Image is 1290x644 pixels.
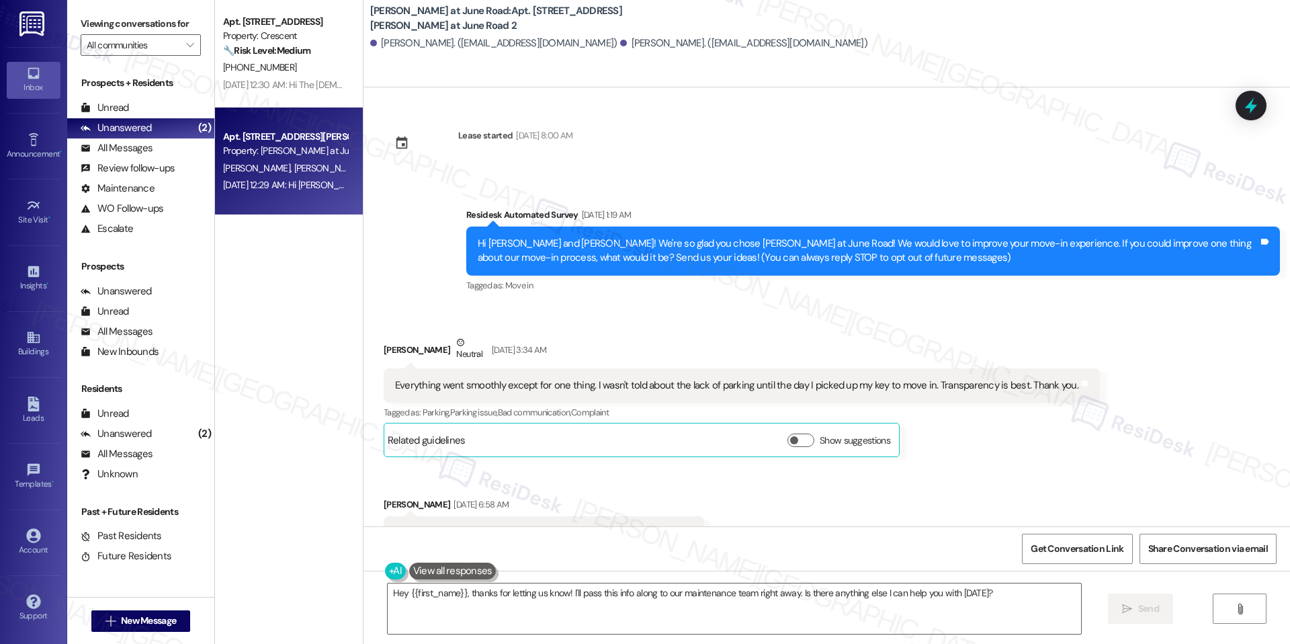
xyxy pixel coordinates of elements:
img: ResiDesk Logo [19,11,47,36]
div: Hi [PERSON_NAME] and [PERSON_NAME]! We're so glad you chose [PERSON_NAME] at June Road! We would ... [478,237,1258,266]
a: Inbox [7,62,60,98]
div: [DATE] 8:00 AM [513,128,572,143]
strong: 🔧 Risk Level: Medium [223,44,310,56]
span: [PERSON_NAME] [223,162,294,174]
div: [PERSON_NAME] [384,335,1100,368]
div: Neutral [454,335,484,364]
div: All Messages [81,447,153,461]
div: Property: Crescent [223,29,347,43]
span: Parking , [423,407,450,418]
div: Past + Future Residents [67,505,214,519]
div: [DATE] 12:30 AM: Hi The [DEMOGRAPHIC_DATA][PERSON_NAME], a gentle reminder that your rent is due ... [223,79,1160,91]
div: New Inbounds [81,345,159,359]
textarea: Hey {{first_name}}, thanks for letting us know! I'll pass this info along to our maintenance team... [388,583,1081,634]
i:  [186,40,193,50]
div: Tagged as: [384,403,1100,422]
div: Unread [81,407,129,421]
div: Prospects [67,259,214,274]
div: [DATE] 6:58 AM [450,497,509,512]
span: • [52,477,54,487]
div: Residents [67,382,214,396]
span: [PHONE_NUMBER] [223,61,296,73]
div: Unanswered [81,121,152,135]
div: Unread [81,101,129,115]
span: Bad communication , [498,407,571,418]
div: Everything went smoothly except for one thing. I wasn't told about the lack of parking until the ... [395,378,1078,393]
label: Show suggestions [820,434,890,448]
button: Get Conversation Link [1022,534,1132,564]
div: [DATE] 1:19 AM [578,208,632,222]
div: Maintenance [81,182,155,196]
div: Related guidelines [388,434,466,453]
div: WO Follow-ups [81,202,163,216]
i:  [1122,604,1132,614]
div: All Messages [81,325,153,339]
span: Share Conversation via email [1148,542,1268,556]
span: • [48,213,50,223]
div: Unanswered [81,427,152,441]
a: Account [7,524,60,561]
a: Site Visit • [7,194,60,231]
button: Send [1108,594,1173,624]
a: Templates • [7,458,60,495]
span: Parking issue , [450,407,498,418]
div: Residesk Automated Survey [466,208,1280,227]
div: Property: [PERSON_NAME] at June Road [223,144,347,158]
div: Prospects + Residents [67,76,214,90]
div: Escalate [81,222,133,236]
div: Apt. [STREET_ADDRESS] [223,15,347,29]
div: Review follow-ups [81,161,175,175]
div: All Messages [81,141,153,155]
div: Past Residents [81,529,162,543]
span: Move in [505,280,533,291]
span: Get Conversation Link [1031,542,1123,556]
a: Buildings [7,326,60,362]
a: Insights • [7,260,60,296]
span: Complaint [571,407,609,418]
div: Unanswered [81,284,152,298]
div: (2) [195,424,214,444]
span: • [60,147,62,157]
button: Share Conversation via email [1139,534,1277,564]
label: Viewing conversations for [81,13,201,34]
span: New Message [121,614,176,628]
div: Apt. [STREET_ADDRESS][PERSON_NAME] at June Road 2 [223,130,347,144]
div: [PERSON_NAME] [384,497,704,516]
div: [PERSON_NAME]. ([EMAIL_ADDRESS][DOMAIN_NAME]) [620,36,867,50]
div: Unread [81,305,129,319]
span: • [46,279,48,288]
a: Leads [7,393,60,429]
i:  [105,616,116,627]
a: Support [7,590,60,627]
div: [DATE] 12:29 AM: Hi [PERSON_NAME] and [PERSON_NAME], a gentle reminder that your rent is due and ... [223,179,1139,191]
div: [DATE] 3:34 AM [488,343,547,357]
div: Tagged as: [466,276,1280,295]
b: [PERSON_NAME] at June Road: Apt. [STREET_ADDRESS][PERSON_NAME] at June Road 2 [370,4,639,33]
div: [PERSON_NAME]. ([EMAIL_ADDRESS][DOMAIN_NAME]) [370,36,617,50]
div: Lease started [458,128,513,143]
div: Unknown [81,467,138,481]
button: New Message [91,610,191,632]
input: All communities [87,34,179,56]
div: (2) [195,118,214,138]
span: Send [1138,602,1159,616]
span: [PERSON_NAME] [294,162,361,174]
i:  [1235,604,1245,614]
div: Future Residents [81,549,171,563]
